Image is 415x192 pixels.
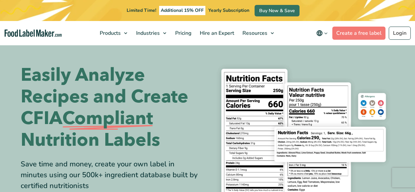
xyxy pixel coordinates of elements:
[98,30,121,37] span: Products
[132,21,170,45] a: Industries
[96,21,131,45] a: Products
[208,7,249,13] span: Yearly Subscription
[196,21,237,45] a: Hire an Expert
[134,30,160,37] span: Industries
[255,5,300,16] a: Buy Now & Save
[62,108,153,129] span: Compliant
[389,27,411,40] a: Login
[159,6,205,15] span: Additional 15% OFF
[21,159,203,191] div: Save time and money, create your own label in minutes using our 500k+ ingredient database built b...
[198,30,235,37] span: Hire an Expert
[240,30,268,37] span: Resources
[127,7,156,13] span: Limited Time!
[21,64,203,151] h1: Easily Analyze Recipes and Create CFIA Nutrition Labels
[171,21,194,45] a: Pricing
[173,30,192,37] span: Pricing
[332,27,385,40] a: Create a free label
[239,21,277,45] a: Resources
